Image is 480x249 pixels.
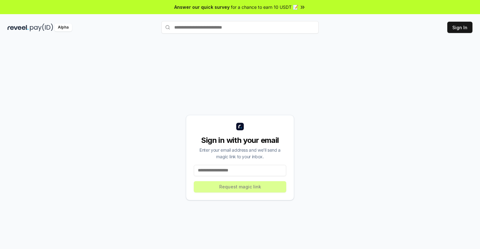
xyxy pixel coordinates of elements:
[194,147,286,160] div: Enter your email address and we’ll send a magic link to your inbox.
[8,24,29,31] img: reveel_dark
[231,4,298,10] span: for a chance to earn 10 USDT 📝
[447,22,472,33] button: Sign In
[54,24,72,31] div: Alpha
[236,123,244,130] img: logo_small
[194,135,286,145] div: Sign in with your email
[30,24,53,31] img: pay_id
[174,4,230,10] span: Answer our quick survey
